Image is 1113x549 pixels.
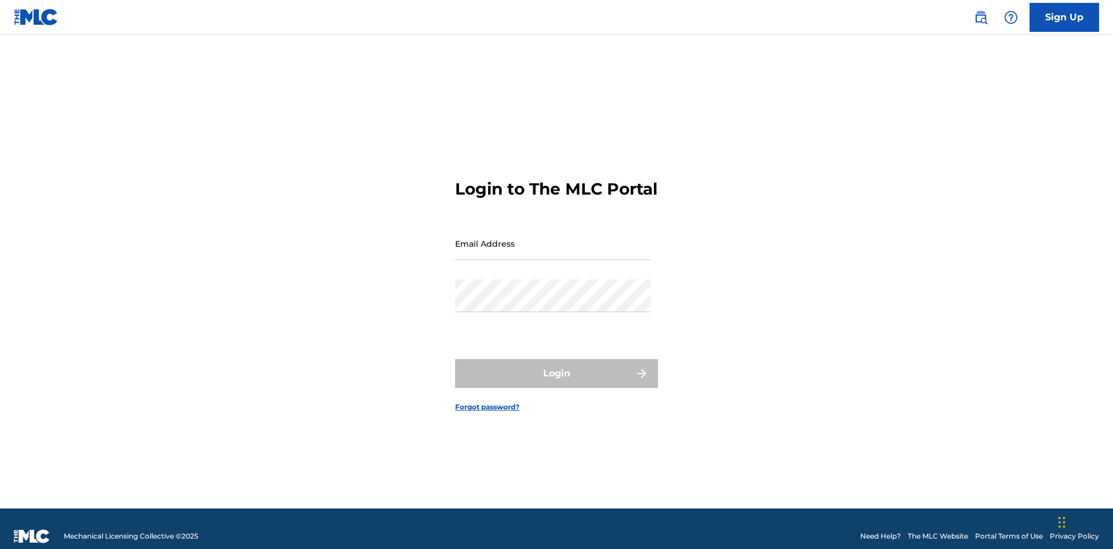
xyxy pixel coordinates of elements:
div: Drag [1059,505,1065,540]
img: logo [14,529,50,543]
a: Privacy Policy [1050,531,1099,541]
a: Public Search [969,6,992,29]
img: help [1004,10,1018,24]
iframe: Chat Widget [1055,493,1113,549]
a: Need Help? [860,531,901,541]
a: Sign Up [1030,3,1099,32]
a: Forgot password? [455,402,519,412]
div: Help [999,6,1023,29]
img: MLC Logo [14,9,59,25]
a: The MLC Website [908,531,968,541]
span: Mechanical Licensing Collective © 2025 [64,531,198,541]
a: Portal Terms of Use [975,531,1043,541]
img: search [974,10,988,24]
h3: Login to The MLC Portal [455,179,657,199]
